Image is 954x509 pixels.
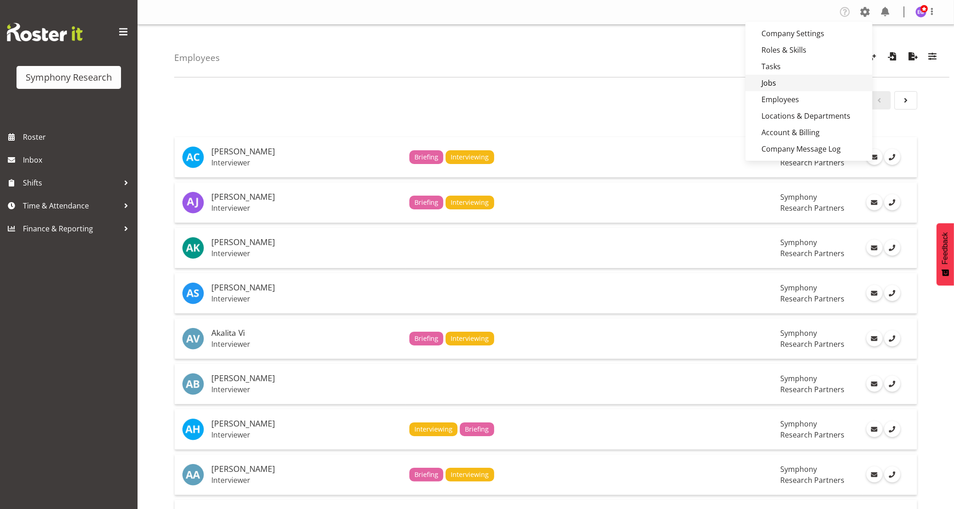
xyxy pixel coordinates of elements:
[894,91,917,109] a: Page 2.
[23,176,119,190] span: Shifts
[182,418,204,440] img: alan-huynh6238.jpg
[211,283,402,292] h5: [PERSON_NAME]
[745,124,872,141] a: Account & Billing
[211,158,402,167] p: Interviewer
[868,91,891,109] a: Page 0.
[745,25,872,42] a: Company Settings
[745,75,872,91] a: Jobs
[941,232,949,264] span: Feedback
[780,237,817,247] span: Symphony
[884,330,900,346] a: Call Employee
[211,192,402,202] h5: [PERSON_NAME]
[451,152,489,162] span: Interviewing
[745,58,872,75] a: Tasks
[866,376,882,392] a: Email Employee
[780,419,817,429] span: Symphony
[414,334,438,344] span: Briefing
[182,192,204,213] img: aditi-jaiswal1830.jpg
[780,248,844,258] span: Research Partners
[211,238,402,247] h5: [PERSON_NAME]
[211,476,402,485] p: Interviewer
[866,285,882,301] a: Email Employee
[884,285,900,301] a: Call Employee
[211,385,402,394] p: Interviewer
[451,334,489,344] span: Interviewing
[23,199,119,213] span: Time & Attendance
[780,294,844,304] span: Research Partners
[866,240,882,256] a: Email Employee
[182,328,204,350] img: akalita-vi1831.jpg
[211,249,402,258] p: Interviewer
[884,466,900,482] a: Call Employee
[23,153,133,167] span: Inbox
[882,48,902,68] button: Import Employees
[780,328,817,338] span: Symphony
[211,203,402,213] p: Interviewer
[780,475,844,485] span: Research Partners
[884,421,900,437] a: Call Employee
[780,192,817,202] span: Symphony
[182,373,204,395] img: alan-brayshaw1832.jpg
[414,197,438,208] span: Briefing
[937,223,954,285] button: Feedback - Show survey
[182,237,204,259] img: afizah-khan10561.jpg
[465,424,489,434] span: Briefing
[182,146,204,168] img: abbey-craib10174.jpg
[884,194,900,210] a: Call Employee
[414,152,438,162] span: Briefing
[780,203,844,213] span: Research Partners
[745,108,872,124] a: Locations & Departments
[915,6,926,17] img: emma-gannaway277.jpg
[884,240,900,256] a: Call Employee
[7,23,83,41] img: Rosterit website logo
[23,222,119,235] span: Finance & Reporting
[23,130,133,144] span: Roster
[866,466,882,482] a: Email Employee
[884,376,900,392] a: Call Employee
[211,339,402,349] p: Interviewer
[182,282,204,304] img: aggie-salamone9095.jpg
[923,48,942,68] button: Filter Employees
[780,430,844,440] span: Research Partners
[866,149,882,165] a: Email Employee
[745,42,872,58] a: Roles & Skills
[780,373,817,383] span: Symphony
[211,465,402,474] h5: [PERSON_NAME]
[780,384,844,394] span: Research Partners
[451,197,489,208] span: Interviewing
[211,374,402,383] h5: [PERSON_NAME]
[866,330,882,346] a: Email Employee
[26,71,112,84] div: Symphony Research
[451,470,489,480] span: Interviewing
[745,91,872,108] a: Employees
[211,430,402,439] p: Interviewer
[174,53,220,63] h4: Employees
[211,328,402,338] h5: Akalita Vi
[780,283,817,293] span: Symphony
[414,470,438,480] span: Briefing
[866,421,882,437] a: Email Employee
[211,147,402,156] h5: [PERSON_NAME]
[866,194,882,210] a: Email Employee
[780,339,844,349] span: Research Partners
[211,419,402,428] h5: [PERSON_NAME]
[745,141,872,157] a: Company Message Log
[884,149,900,165] a: Call Employee
[780,464,817,474] span: Symphony
[414,424,452,434] span: Interviewing
[211,294,402,303] p: Interviewer
[904,48,923,68] button: Export Employees
[780,158,844,168] span: Research Partners
[182,464,204,486] img: alana-alexander1833.jpg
